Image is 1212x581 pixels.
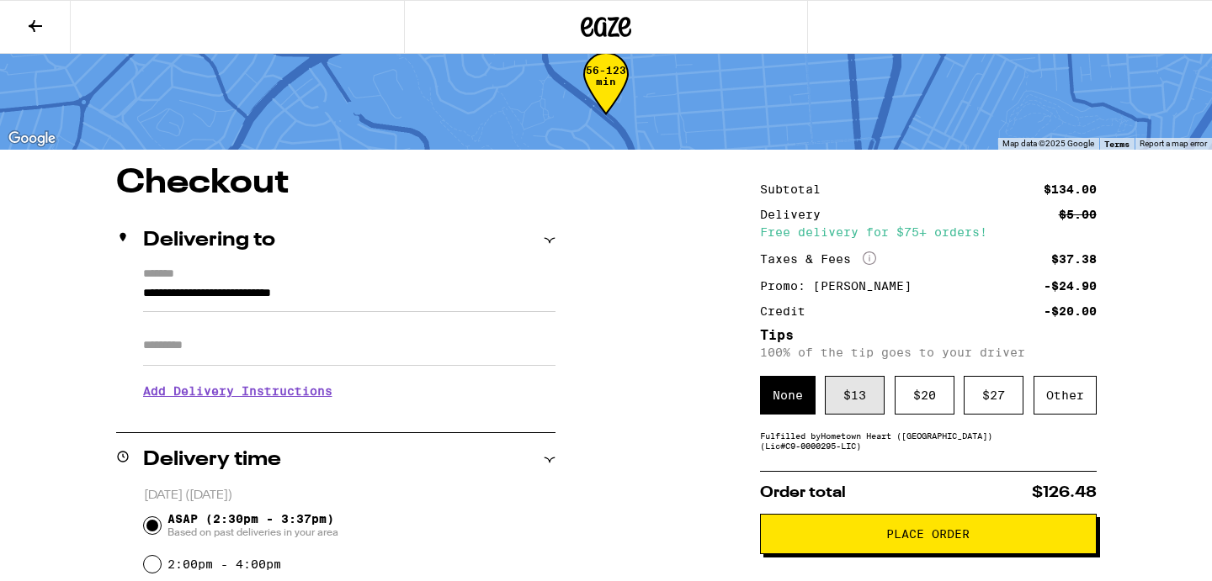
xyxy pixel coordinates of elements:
[825,376,885,415] div: $ 13
[1059,209,1097,220] div: $5.00
[167,526,338,539] span: Based on past deliveries in your area
[143,410,555,424] p: We'll contact you at [PHONE_NUMBER] when we arrive
[116,166,555,200] h1: Checkout
[1140,139,1207,148] a: Report a map error
[760,346,1097,359] p: 100% of the tip goes to your driver
[895,376,954,415] div: $ 20
[143,450,281,470] h2: Delivery time
[1044,280,1097,292] div: -$24.90
[1044,305,1097,317] div: -$20.00
[143,230,275,251] h2: Delivering to
[1034,376,1097,415] div: Other
[143,372,555,410] h3: Add Delivery Instructions
[1032,485,1097,500] span: $126.48
[964,376,1023,415] div: $ 27
[886,528,970,540] span: Place Order
[4,128,60,150] a: Open this area in Google Maps (opens a new window)
[760,209,832,220] div: Delivery
[760,329,1097,342] h5: Tips
[760,376,816,415] div: None
[144,488,555,504] p: [DATE] ([DATE])
[760,430,1097,451] div: Fulfilled by Hometown Heart ([GEOGRAPHIC_DATA]) (Lic# C9-0000295-LIC )
[10,12,121,25] span: Hi. Need any help?
[167,557,281,571] label: 2:00pm - 4:00pm
[1104,139,1130,149] a: Terms
[760,514,1097,554] button: Place Order
[760,485,846,500] span: Order total
[1051,253,1097,265] div: $37.38
[167,512,338,539] span: ASAP (2:30pm - 3:37pm)
[760,305,817,317] div: Credit
[760,251,876,267] div: Taxes & Fees
[760,280,923,292] div: Promo: [PERSON_NAME]
[1002,139,1094,148] span: Map data ©2025 Google
[760,226,1097,238] div: Free delivery for $75+ orders!
[583,65,629,128] div: 56-123 min
[4,128,60,150] img: Google
[760,183,832,195] div: Subtotal
[1044,183,1097,195] div: $134.00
